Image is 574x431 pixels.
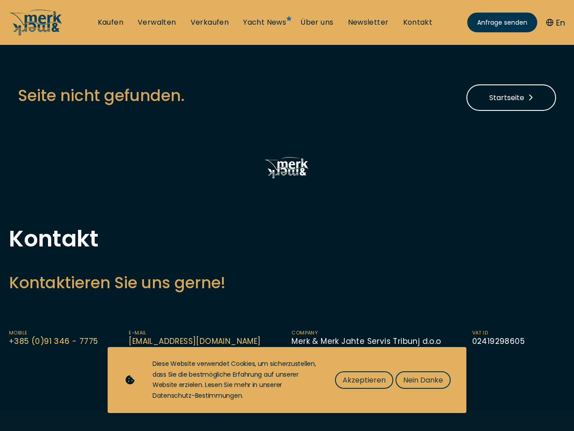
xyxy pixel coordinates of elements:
[472,330,525,336] span: VAT ID
[300,18,333,27] a: Über uns
[98,18,123,27] a: Kaufen
[129,330,261,336] span: E-mail
[9,336,98,347] a: +385 (0)91 346 - 7775
[403,374,443,386] span: Nein Danke
[9,228,565,250] h1: Kontakt
[403,18,433,27] a: Kontakt
[335,371,393,389] button: Akzeptieren
[9,330,98,336] span: Mobile
[343,374,386,386] span: Akzeptieren
[396,371,451,389] button: Nein Danke
[546,17,565,29] button: En
[243,18,286,27] a: Yacht News
[489,92,533,103] span: Startseite
[129,336,261,347] a: [EMAIL_ADDRESS][DOMAIN_NAME]
[472,336,525,347] span: 02419298605
[291,336,441,347] span: Merk & Merk Jahte Servis Tribunj d.o.o
[9,272,565,294] h3: Kontaktieren Sie uns gerne!
[191,18,229,27] a: Verkaufen
[291,330,441,336] span: Company
[18,84,185,106] h3: Seite nicht gefunden.
[466,84,556,111] a: Startseite
[348,18,389,27] a: Newsletter
[138,18,176,27] a: Verwalten
[152,391,242,400] a: Datenschutz-Bestimmungen
[152,359,317,401] div: Diese Website verwendet Cookies, um sicherzustellen, dass Sie die bestmögliche Erfahrung auf unse...
[477,18,527,27] span: Anfrage senden
[467,13,537,32] a: Anfrage senden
